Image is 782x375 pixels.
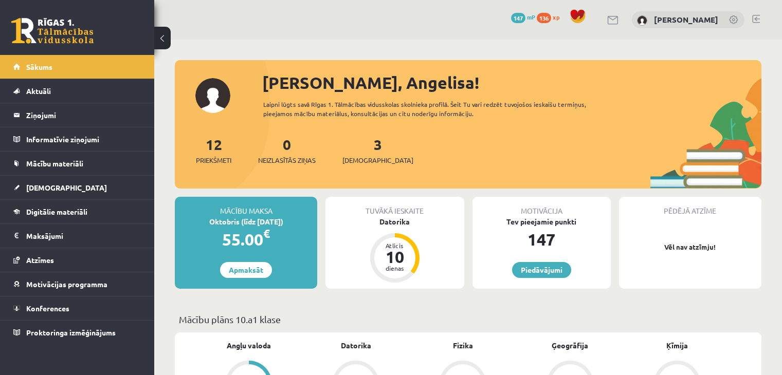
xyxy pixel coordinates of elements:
[511,13,525,23] span: 147
[666,340,688,351] a: Ķīmija
[472,216,611,227] div: Tev pieejamie punkti
[196,155,231,165] span: Priekšmeti
[263,100,615,118] div: Laipni lūgts savā Rīgas 1. Tālmācības vidusskolas skolnieka profilā. Šeit Tu vari redzēt tuvojošo...
[26,103,141,127] legend: Ziņojumi
[227,340,271,351] a: Angļu valoda
[175,197,317,216] div: Mācību maksa
[325,197,464,216] div: Tuvākā ieskaite
[13,103,141,127] a: Ziņojumi
[196,135,231,165] a: 12Priekšmeti
[13,321,141,344] a: Proktoringa izmēģinājums
[342,135,413,165] a: 3[DEMOGRAPHIC_DATA]
[26,183,107,192] span: [DEMOGRAPHIC_DATA]
[26,62,52,71] span: Sākums
[26,279,107,289] span: Motivācijas programma
[511,13,535,21] a: 147 mP
[13,248,141,272] a: Atzīmes
[263,226,270,241] span: €
[26,255,54,265] span: Atzīmes
[179,312,757,326] p: Mācību plāns 10.a1 klase
[379,242,410,249] div: Atlicis
[637,15,647,26] img: Angelisa Kuzņecova
[527,13,535,21] span: mP
[13,224,141,248] a: Maksājumi
[11,18,94,44] a: Rīgas 1. Tālmācības vidusskola
[341,340,371,351] a: Datorika
[258,135,316,165] a: 0Neizlasītās ziņas
[26,207,87,216] span: Digitālie materiāli
[13,127,141,151] a: Informatīvie ziņojumi
[26,86,51,96] span: Aktuāli
[26,224,141,248] legend: Maksājumi
[13,79,141,103] a: Aktuāli
[13,200,141,223] a: Digitālie materiāli
[220,262,272,278] a: Apmaksāt
[13,176,141,199] a: [DEMOGRAPHIC_DATA]
[379,249,410,265] div: 10
[175,216,317,227] div: Oktobris (līdz [DATE])
[325,216,464,227] div: Datorika
[26,304,69,313] span: Konferences
[13,152,141,175] a: Mācību materiāli
[624,242,756,252] p: Vēl nav atzīmju!
[26,328,116,337] span: Proktoringa izmēģinājums
[537,13,551,23] span: 136
[262,70,761,95] div: [PERSON_NAME], Angelisa!
[258,155,316,165] span: Neizlasītās ziņas
[512,262,571,278] a: Piedāvājumi
[13,296,141,320] a: Konferences
[379,265,410,271] div: dienas
[13,55,141,79] a: Sākums
[13,272,141,296] a: Motivācijas programma
[619,197,761,216] div: Pēdējā atzīme
[537,13,565,21] a: 136 xp
[654,14,718,25] a: [PERSON_NAME]
[553,13,559,21] span: xp
[472,197,611,216] div: Motivācija
[175,227,317,252] div: 55.00
[26,127,141,151] legend: Informatīvie ziņojumi
[26,159,83,168] span: Mācību materiāli
[342,155,413,165] span: [DEMOGRAPHIC_DATA]
[325,216,464,284] a: Datorika Atlicis 10 dienas
[552,340,588,351] a: Ģeogrāfija
[472,227,611,252] div: 147
[453,340,473,351] a: Fizika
